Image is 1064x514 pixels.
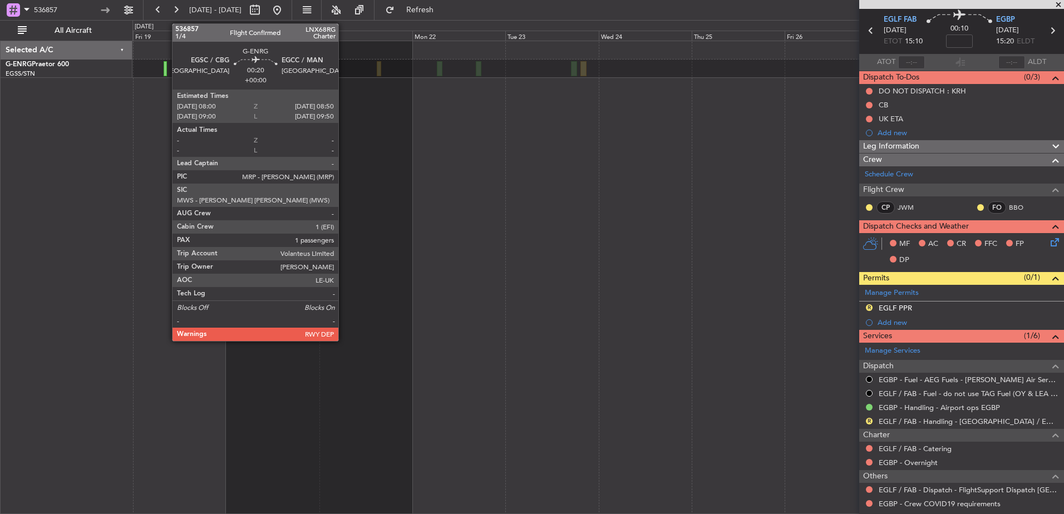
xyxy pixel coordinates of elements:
[884,36,902,47] span: ETOT
[988,201,1006,214] div: FO
[996,14,1015,26] span: EGBP
[505,31,598,41] div: Tue 23
[412,31,505,41] div: Mon 22
[1017,36,1035,47] span: ELDT
[879,485,1058,495] a: EGLF / FAB - Dispatch - FlightSupport Dispatch [GEOGRAPHIC_DATA]
[879,375,1058,384] a: EGBP - Fuel - AEG Fuels - [PERSON_NAME] Air Services EGBP
[865,345,920,357] a: Manage Services
[1009,202,1034,212] a: BBO
[898,56,925,69] input: --:--
[928,239,938,250] span: AC
[29,27,117,34] span: All Aircraft
[863,360,894,373] span: Dispatch
[863,220,969,233] span: Dispatch Checks and Weather
[1028,57,1046,68] span: ALDT
[950,23,968,34] span: 00:10
[863,330,892,343] span: Services
[865,288,919,299] a: Manage Permits
[319,31,412,41] div: Sun 21
[884,14,917,26] span: EGLF FAB
[863,429,890,442] span: Charter
[189,5,242,15] span: [DATE] - [DATE]
[876,201,895,214] div: CP
[863,140,919,153] span: Leg Information
[863,184,904,196] span: Flight Crew
[879,303,912,313] div: EGLF PPR
[866,304,873,311] button: R
[380,1,447,19] button: Refresh
[863,71,919,84] span: Dispatch To-Dos
[878,128,1058,137] div: Add new
[397,6,444,14] span: Refresh
[879,458,938,467] a: EGBP - Overnight
[879,499,1001,508] a: EGBP - Crew COVID19 requirements
[884,25,907,36] span: [DATE]
[599,31,692,41] div: Wed 24
[877,57,895,68] span: ATOT
[879,444,952,453] a: EGLF / FAB - Catering
[6,70,35,78] a: EGSS/STN
[905,36,923,47] span: 15:10
[863,470,888,483] span: Others
[6,61,32,68] span: G-ENRG
[879,100,888,110] div: CB
[879,114,903,123] div: UK ETA
[785,31,878,41] div: Fri 26
[135,22,154,32] div: [DATE]
[226,31,319,41] div: Sat 20
[863,154,882,166] span: Crew
[878,318,1058,327] div: Add new
[12,22,121,39] button: All Aircraft
[863,272,889,285] span: Permits
[1016,239,1024,250] span: FP
[866,418,873,424] button: R
[984,239,997,250] span: FFC
[879,403,1000,412] a: EGBP - Handling - Airport ops EGBP
[996,25,1019,36] span: [DATE]
[1024,71,1040,83] span: (0/3)
[899,255,909,266] span: DP
[879,389,1058,398] a: EGLF / FAB - Fuel - do not use TAG Fuel (OY & LEA only) EGLF / FAB
[899,239,910,250] span: MF
[957,239,966,250] span: CR
[1024,271,1040,283] span: (0/1)
[865,169,913,180] a: Schedule Crew
[6,61,69,68] a: G-ENRGPraetor 600
[1024,330,1040,342] span: (1/6)
[692,31,785,41] div: Thu 25
[996,36,1014,47] span: 15:20
[879,86,966,96] div: DO NOT DISPATCH : KRH
[34,2,98,18] input: Trip Number
[898,202,923,212] a: JWM
[879,417,1058,426] a: EGLF / FAB - Handling - [GEOGRAPHIC_DATA] / EGLF / FAB
[133,31,226,41] div: Fri 19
